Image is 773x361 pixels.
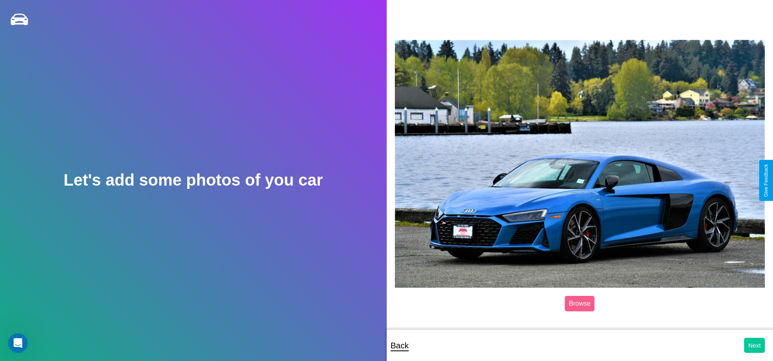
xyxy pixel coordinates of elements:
div: Give Feedback [763,164,769,197]
p: Back [391,338,409,353]
button: Next [744,338,765,353]
iframe: Intercom live chat [8,333,28,353]
label: Browse [565,296,595,311]
h2: Let's add some photos of you car [64,171,323,189]
img: posted [395,40,765,288]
